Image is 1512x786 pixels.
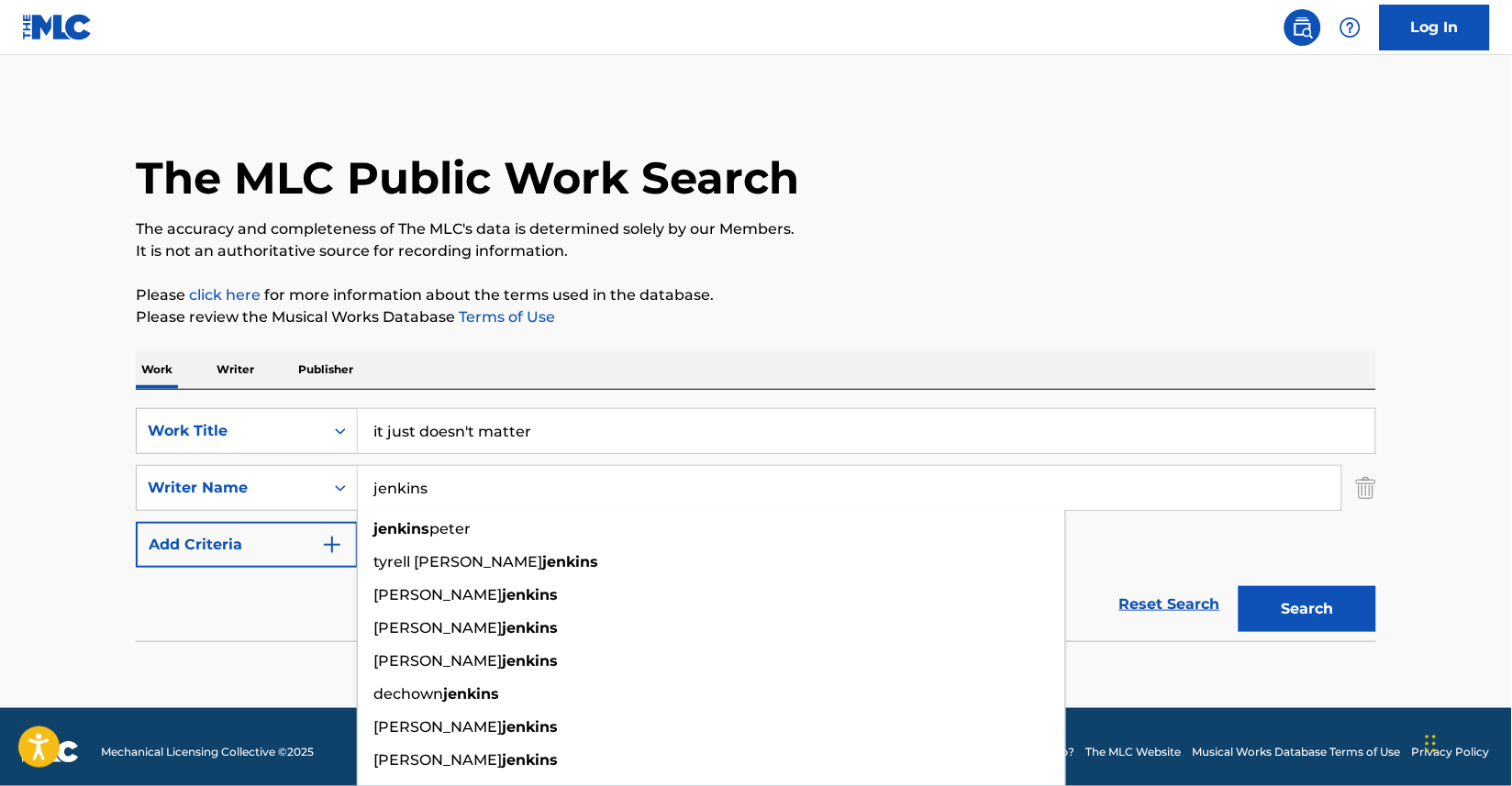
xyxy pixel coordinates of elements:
[373,652,502,670] span: [PERSON_NAME]
[293,350,359,389] p: Publisher
[189,286,261,304] a: click here
[373,751,502,769] span: [PERSON_NAME]
[443,685,499,703] strong: jenkins
[373,619,502,637] span: [PERSON_NAME]
[136,350,178,389] p: Work
[1284,9,1321,46] a: Public Search
[136,218,1376,240] p: The accuracy and completeness of The MLC's data is determined solely by our Members.
[22,14,93,40] img: MLC Logo
[136,522,358,568] button: Add Criteria
[136,284,1376,306] p: Please for more information about the terms used in the database.
[502,619,558,637] strong: jenkins
[1340,17,1362,39] img: help
[136,150,799,205] h1: The MLC Public Work Search
[502,586,558,603] strong: jenkins
[373,520,429,537] strong: jenkins
[502,652,558,670] strong: jenkins
[455,308,555,326] a: Terms of Use
[136,240,1376,262] p: It is not an authoritative source for recording information.
[373,685,443,703] span: dechown
[1412,744,1490,760] a: Privacy Policy
[502,718,558,736] strong: jenkins
[1110,584,1229,625] a: Reset Search
[1239,586,1376,632] button: Search
[1356,465,1376,511] img: Delete Criterion
[211,350,260,389] p: Writer
[1380,5,1490,50] a: Log In
[101,744,314,760] span: Mechanical Licensing Collective © 2025
[373,553,542,570] span: tyrell [PERSON_NAME]
[1332,9,1369,46] div: Help
[1420,698,1512,786] iframe: Chat Widget
[1426,716,1437,771] div: Drag
[1193,744,1401,760] a: Musical Works Database Terms of Use
[321,534,343,556] img: 9d2ae6d4665cec9f34b9.svg
[1292,17,1314,39] img: search
[1086,744,1182,760] a: The MLC Website
[502,751,558,769] strong: jenkins
[542,553,598,570] strong: jenkins
[373,718,502,736] span: [PERSON_NAME]
[136,408,1376,641] form: Search Form
[136,306,1376,328] p: Please review the Musical Works Database
[373,586,502,603] span: [PERSON_NAME]
[148,477,313,499] div: Writer Name
[429,520,471,537] span: peter
[148,420,313,442] div: Work Title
